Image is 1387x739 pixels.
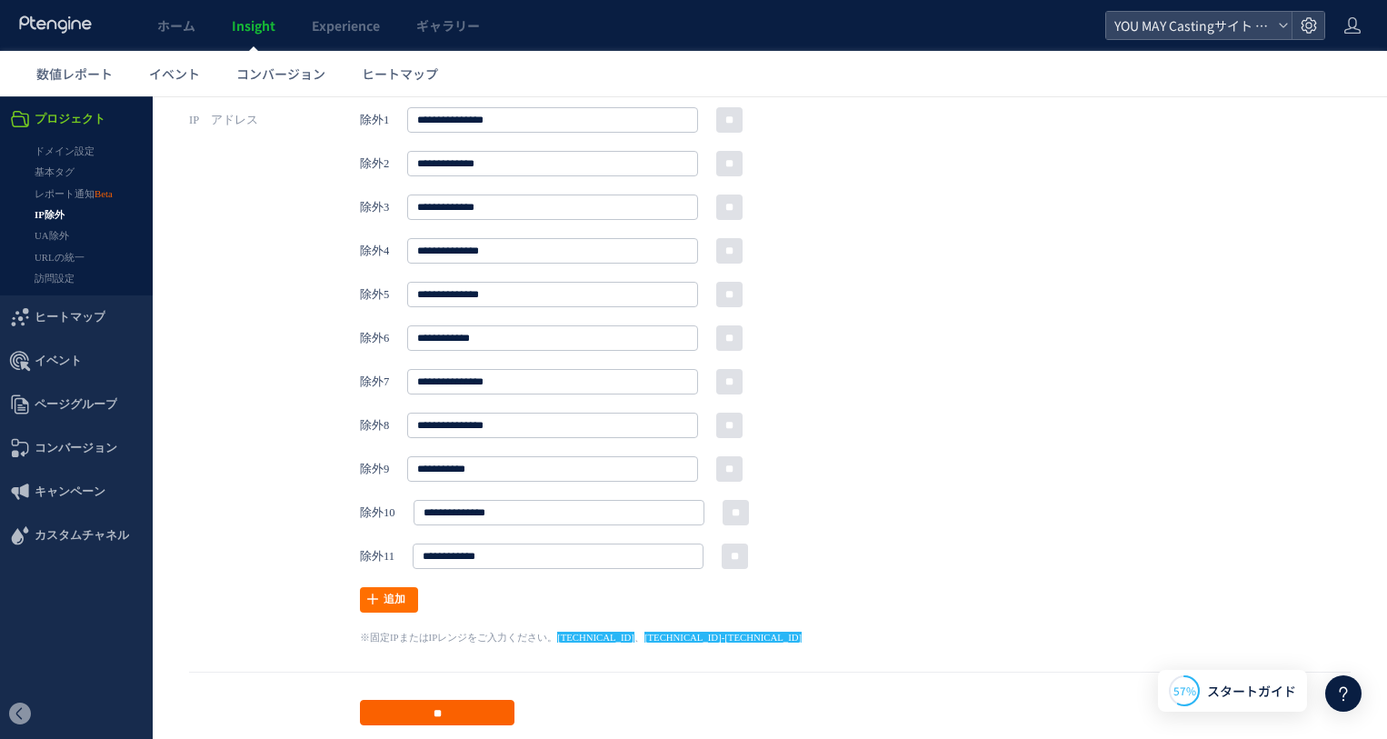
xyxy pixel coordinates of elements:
[35,199,105,243] span: ヒートマップ
[35,417,129,461] span: カスタムチャネル
[360,11,389,36] strong: 除外1
[360,404,395,429] strong: 除外10
[360,142,389,167] strong: 除外4
[360,316,389,342] strong: 除外8
[36,65,113,83] span: 数値レポート
[362,65,438,83] span: ヒートマップ
[1109,12,1271,39] span: YOU MAY Castingサイト データ計測
[35,286,117,330] span: ページグループ
[644,535,802,546] em: [TECHNICAL_ID]-[TECHNICAL_ID]
[149,65,200,83] span: イベント
[236,65,325,83] span: コンバージョン
[1173,683,1196,698] span: 57%
[360,491,418,516] a: 追加
[360,229,389,255] strong: 除外6
[557,535,634,546] em: [TECHNICAL_ID]
[360,185,389,211] strong: 除外5
[312,16,380,35] span: Experience
[360,273,389,298] strong: 除外7
[189,11,360,36] label: IP アドレス
[360,98,389,124] strong: 除外3
[232,16,275,35] span: Insight
[360,447,394,473] strong: 除外11
[1207,682,1296,701] span: スタートガイド
[360,55,389,80] strong: 除外2
[35,374,105,417] span: キャンペーン
[416,16,480,35] span: ギャラリー
[35,330,117,374] span: コンバージョン
[360,525,1351,548] p: ※固定IPまたはIPレンジをご入力ください。 、
[35,243,82,286] span: イベント
[157,16,195,35] span: ホーム
[360,360,389,385] strong: 除外9
[35,1,105,45] span: プロジェクト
